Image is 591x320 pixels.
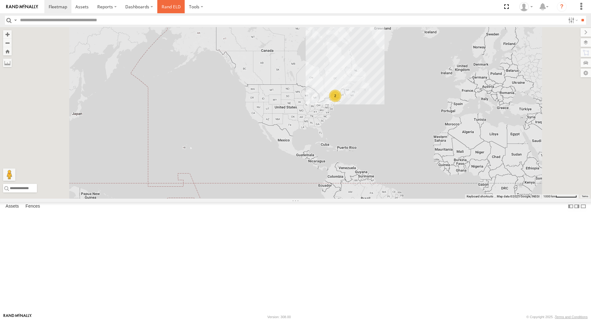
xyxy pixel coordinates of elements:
[543,195,556,198] span: 1000 km
[568,202,574,211] label: Dock Summary Table to the Left
[580,202,586,211] label: Hide Summary Table
[557,2,567,12] i: ?
[581,69,591,77] label: Map Settings
[13,16,18,25] label: Search Query
[517,2,535,11] div: Alyssa Senesac
[3,38,12,47] button: Zoom out
[582,195,588,198] a: Terms (opens in new tab)
[3,168,15,181] button: Drag Pegman onto the map to open Street View
[566,16,579,25] label: Search Filter Options
[22,202,43,211] label: Fences
[2,202,22,211] label: Assets
[526,315,588,319] div: © Copyright 2025 -
[3,314,32,320] a: Visit our Website
[3,59,12,67] label: Measure
[3,30,12,38] button: Zoom in
[329,90,341,102] div: 2
[574,202,580,211] label: Dock Summary Table to the Right
[6,5,38,9] img: rand-logo.svg
[497,195,540,198] span: Map data ©2025 Google, INEGI
[467,194,493,199] button: Keyboard shortcuts
[555,315,588,319] a: Terms and Conditions
[3,47,12,55] button: Zoom Home
[541,194,579,199] button: Map Scale: 1000 km per 65 pixels
[267,315,291,319] div: Version: 308.00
